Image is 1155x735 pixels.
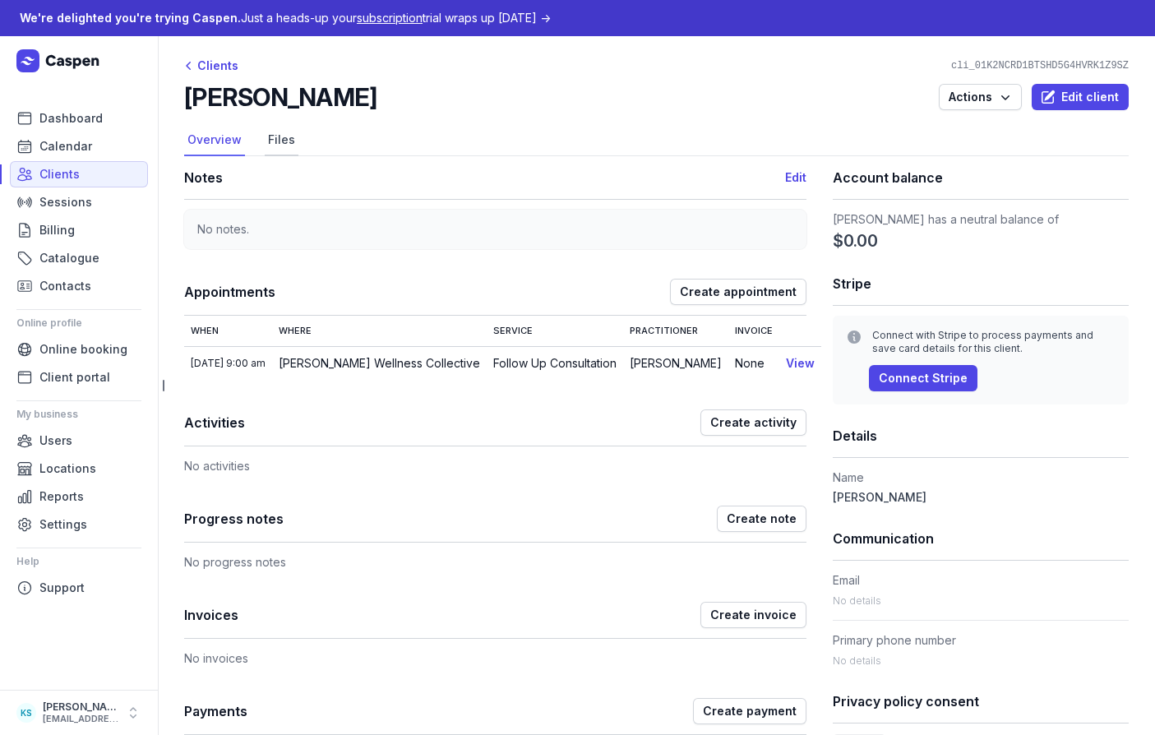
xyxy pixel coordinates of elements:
h1: Details [833,424,1129,447]
div: Connect with Stripe to process payments and save card details for this client. [872,329,1116,355]
div: [EMAIL_ADDRESS][DOMAIN_NAME] [43,714,118,725]
div: My business [16,401,141,428]
button: Edit client [1032,84,1129,110]
h1: Stripe [833,272,1129,295]
span: We're delighted you're trying Caspen. [20,11,241,25]
span: Online booking [39,340,127,359]
div: No activities [184,446,806,476]
h1: Payments [184,700,693,723]
span: Connect Stripe [879,368,968,388]
span: Clients [39,164,80,184]
th: Invoice [728,316,779,346]
dt: Name [833,468,1129,488]
div: Help [16,548,141,575]
a: Files [265,125,298,156]
div: No progress notes [184,543,806,572]
dt: Email [833,571,1129,590]
span: $0.00 [833,229,878,252]
span: Create activity [710,413,797,432]
h1: Activities [184,411,700,434]
span: No notes. [197,222,249,236]
span: Calendar [39,136,92,156]
span: [PERSON_NAME] has a neutral balance of [833,212,1059,226]
h1: Invoices [184,603,700,626]
span: [PERSON_NAME] [833,490,926,504]
span: Reports [39,487,84,506]
span: Create appointment [680,282,797,302]
div: Just a heads-up your trial wraps up [DATE] → [20,8,551,28]
span: No details [833,654,881,667]
span: Sessions [39,192,92,212]
td: [PERSON_NAME] Wellness Collective [272,346,487,380]
div: [DATE] 9:00 am [191,357,266,370]
h1: Privacy policy consent [833,690,1129,713]
span: Actions [949,87,1012,107]
h1: Account balance [833,166,1129,189]
span: Contacts [39,276,91,296]
nav: Tabs [184,125,1129,156]
span: Create note [727,509,797,529]
th: Practitioner [623,316,728,346]
span: Support [39,578,85,598]
div: cli_01K2NCRD1BTSHD5G4HVRK1Z9SZ [945,59,1135,72]
td: [PERSON_NAME] [623,346,728,380]
span: Billing [39,220,75,240]
dt: Primary phone number [833,631,1129,650]
span: Catalogue [39,248,99,268]
h1: Notes [184,166,785,189]
a: Overview [184,125,245,156]
div: No invoices [184,639,806,668]
span: subscription [357,11,423,25]
span: Edit client [1042,87,1119,107]
td: None [728,346,779,380]
span: Create payment [703,701,797,721]
div: [PERSON_NAME] [43,700,118,714]
td: Follow Up Consultation [487,346,623,380]
span: Dashboard [39,109,103,128]
button: Actions [939,84,1022,110]
span: KS [21,703,32,723]
span: Create invoice [710,605,797,625]
div: Clients [184,56,238,76]
th: Service [487,316,623,346]
h1: Progress notes [184,507,717,530]
div: Online profile [16,310,141,336]
span: Users [39,431,72,451]
span: No details [833,594,881,607]
th: Where [272,316,487,346]
a: View [786,356,815,370]
h1: Communication [833,527,1129,550]
span: Client portal [39,367,110,387]
th: When [184,316,272,346]
button: Edit [785,168,806,187]
h2: [PERSON_NAME] [184,82,377,112]
span: Settings [39,515,87,534]
h1: Appointments [184,280,670,303]
span: Locations [39,459,96,478]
